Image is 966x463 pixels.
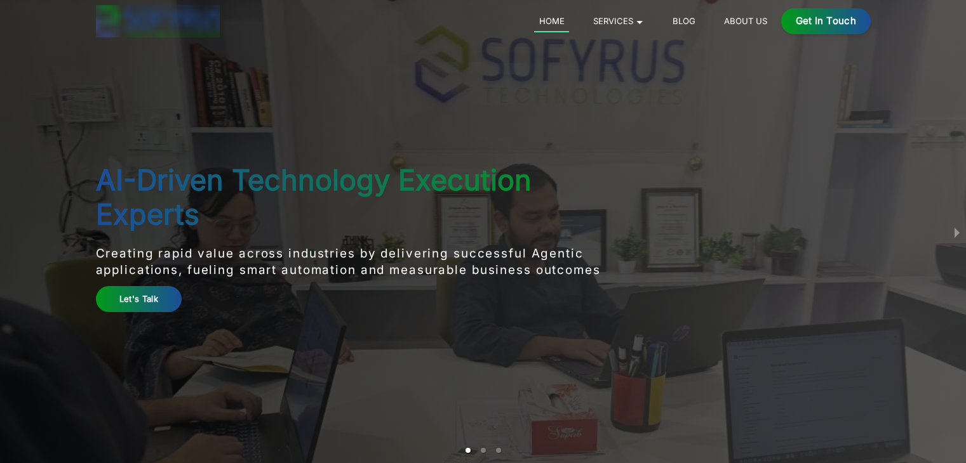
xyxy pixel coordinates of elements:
[496,448,501,453] li: slide item 3
[667,13,700,29] a: Blog
[96,245,612,279] p: Creating rapid value across industries by delivering successful Agentic applications, fueling sma...
[466,448,471,453] li: slide item 1
[96,163,612,231] h1: AI-Driven Technology Execution Experts
[534,13,569,32] a: Home
[588,13,648,29] a: Services 🞃
[481,448,486,453] li: slide item 2
[781,8,871,34] a: Get in Touch
[719,13,772,29] a: About Us
[96,286,182,312] a: Let's Talk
